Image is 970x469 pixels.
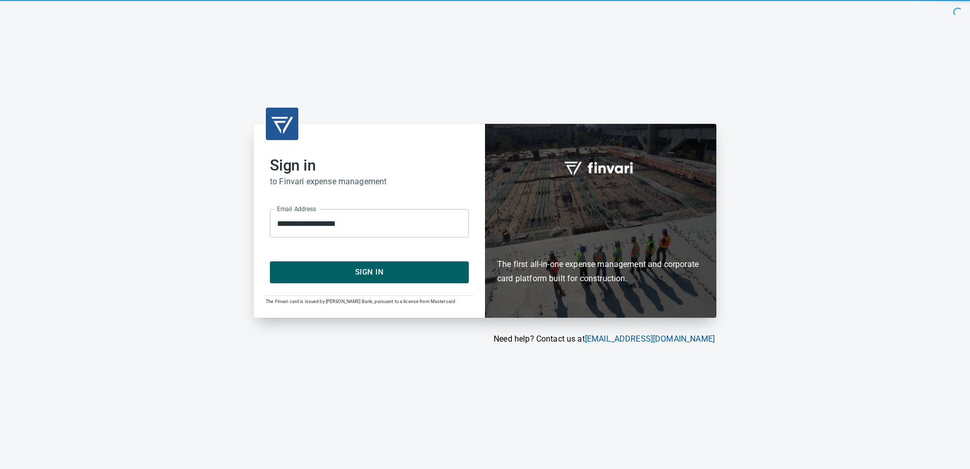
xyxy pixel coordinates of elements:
div: Finvari [485,124,716,317]
img: fullword_logo_white.png [563,156,639,179]
span: The Finvari card is issued by [PERSON_NAME] Bank, pursuant to a license from Mastercard [266,299,455,304]
span: Sign In [281,265,458,279]
p: Need help? Contact us at [254,333,715,345]
button: Sign In [270,261,469,283]
img: transparent_logo.png [270,112,294,136]
a: [EMAIL_ADDRESS][DOMAIN_NAME] [585,334,715,344]
h6: to Finvari expense management [270,175,469,189]
h6: The first all-in-one expense management and corporate card platform built for construction. [497,198,704,286]
h2: Sign in [270,156,469,175]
